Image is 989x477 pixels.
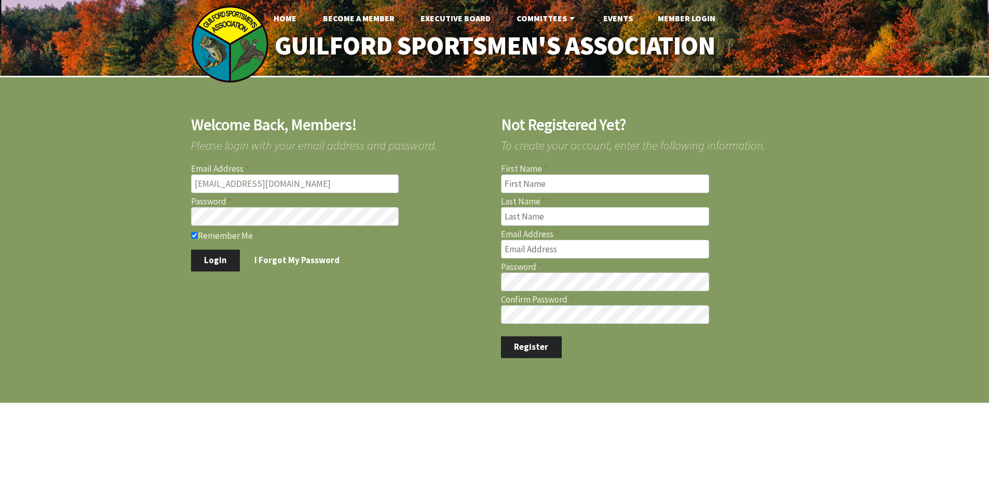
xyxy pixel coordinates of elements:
[501,165,798,173] label: First Name
[501,230,798,239] label: Email Address
[191,133,489,151] span: Please login with your email address and password.
[191,5,269,83] img: logo_sm.png
[241,250,353,271] a: I Forgot My Password
[252,24,737,68] a: Guilford Sportsmen's Association
[501,295,798,304] label: Confirm Password
[191,230,489,240] label: Remember Me
[501,133,798,151] span: To create your account, enter the following information.
[191,250,240,271] button: Login
[501,240,709,258] input: Email Address
[595,8,641,29] a: Events
[501,336,562,358] button: Register
[412,8,499,29] a: Executive Board
[191,174,399,193] input: Email Address
[191,197,489,206] label: Password
[501,197,798,206] label: Last Name
[501,117,798,133] h2: Not Registered Yet?
[501,263,798,271] label: Password
[265,8,305,29] a: Home
[191,232,198,239] input: Remember Me
[649,8,724,29] a: Member Login
[191,165,489,173] label: Email Address
[191,117,489,133] h2: Welcome Back, Members!
[501,207,709,226] input: Last Name
[315,8,403,29] a: Become A Member
[508,8,586,29] a: Committees
[501,174,709,193] input: First Name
